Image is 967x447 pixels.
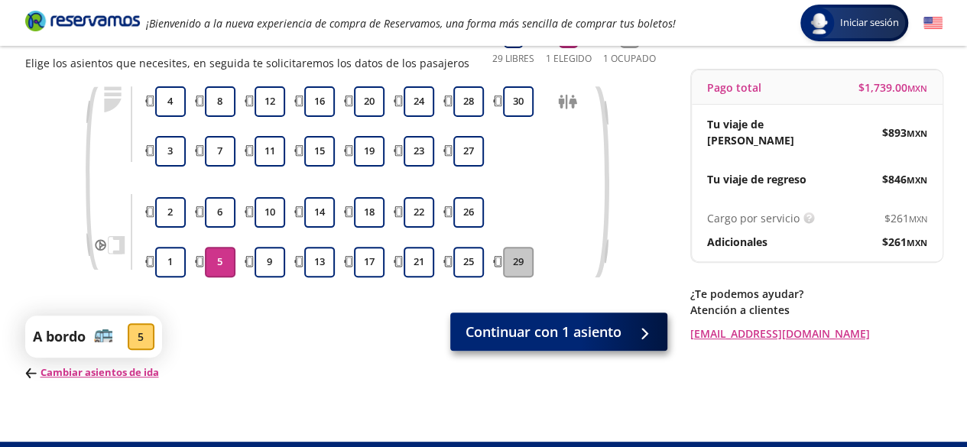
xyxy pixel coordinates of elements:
button: 1 [155,247,186,277]
button: 24 [404,86,434,117]
p: Tu viaje de [PERSON_NAME] [707,116,817,148]
p: ¿Te podemos ayudar? [690,286,943,302]
button: 18 [354,197,385,228]
small: MXN [909,213,927,225]
button: 30 [503,86,534,117]
p: A bordo [33,326,86,347]
button: 8 [205,86,235,117]
p: Elige los asientos que necesites, en seguida te solicitaremos los datos de los pasajeros [25,55,469,71]
span: Continuar con 1 asiento [466,322,621,342]
p: 1 Ocupado [603,52,656,66]
button: 16 [304,86,335,117]
button: 14 [304,197,335,228]
p: Pago total [707,79,761,96]
button: 5 [205,247,235,277]
button: 3 [155,136,186,167]
span: $ 846 [882,171,927,187]
a: [EMAIL_ADDRESS][DOMAIN_NAME] [690,326,943,342]
button: 13 [304,247,335,277]
p: 1 Elegido [546,52,592,66]
em: ¡Bienvenido a la nueva experiencia de compra de Reservamos, una forma más sencilla de comprar tus... [146,16,676,31]
span: $ 1,739.00 [858,79,927,96]
button: 10 [255,197,285,228]
button: 19 [354,136,385,167]
p: 29 Libres [492,52,534,66]
button: 26 [453,197,484,228]
button: 22 [404,197,434,228]
button: 20 [354,86,385,117]
button: English [923,14,943,33]
p: Cambiar asientos de ida [25,365,162,381]
small: MXN [907,83,927,94]
button: 6 [205,197,235,228]
button: 4 [155,86,186,117]
button: 7 [205,136,235,167]
p: Tu viaje de regreso [707,171,806,187]
button: 9 [255,247,285,277]
button: 15 [304,136,335,167]
span: $ 261 [884,210,927,226]
button: 11 [255,136,285,167]
span: Iniciar sesión [834,15,905,31]
p: Cargo por servicio [707,210,800,226]
button: Continuar con 1 asiento [450,313,667,351]
span: $ 261 [882,234,927,250]
a: Brand Logo [25,9,140,37]
div: 5 [128,323,154,350]
p: Adicionales [707,234,767,250]
small: MXN [907,174,927,186]
button: 29 [503,247,534,277]
i: Brand Logo [25,9,140,32]
button: 2 [155,197,186,228]
button: 27 [453,136,484,167]
small: MXN [907,128,927,139]
span: $ 893 [882,125,927,141]
button: 23 [404,136,434,167]
button: 17 [354,247,385,277]
small: MXN [907,237,927,248]
button: 25 [453,247,484,277]
button: 28 [453,86,484,117]
p: Atención a clientes [690,302,943,318]
button: 12 [255,86,285,117]
button: 21 [404,247,434,277]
